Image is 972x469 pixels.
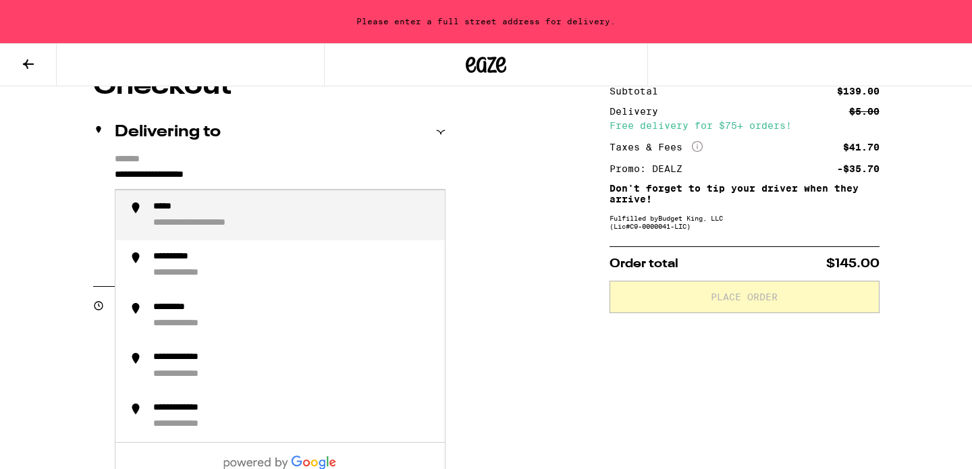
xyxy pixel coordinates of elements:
div: $5.00 [849,107,880,116]
p: Don't forget to tip your driver when they arrive! [610,183,880,204]
span: Place Order [711,292,778,302]
div: $139.00 [837,86,880,96]
div: Free delivery for $75+ orders! [610,121,880,130]
h2: Delivering to [115,124,221,140]
button: Place Order [610,281,880,313]
div: Promo: DEALZ [610,164,692,173]
span: Hi. Need any help? [8,9,97,20]
div: $41.70 [843,142,880,152]
span: Order total [610,258,678,270]
div: Delivery [610,107,668,116]
span: $145.00 [826,258,880,270]
div: Subtotal [610,86,668,96]
div: -$35.70 [837,164,880,173]
div: Taxes & Fees [610,141,703,153]
div: Fulfilled by Budget King, LLC (Lic# C9-0000041-LIC ) [610,214,880,230]
h1: Checkout [93,73,446,100]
